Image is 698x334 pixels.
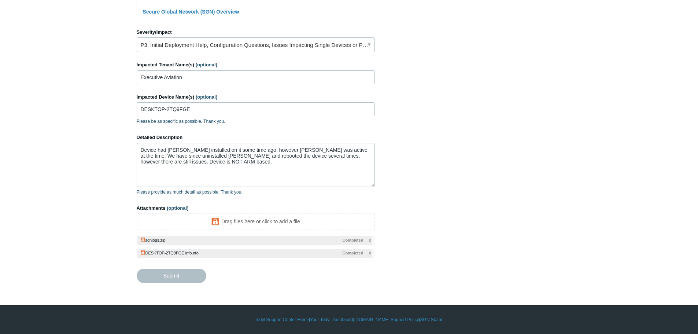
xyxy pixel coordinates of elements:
[255,316,309,323] a: Todyl Support Center Home
[420,316,443,323] a: SGN Status
[167,205,188,211] span: (optional)
[343,237,363,243] span: Completed
[137,37,375,52] a: P3: Initial Deployment Help, Configuration Questions, Issues Impacting Single Devices or Past Out...
[137,316,562,323] div: | | | |
[137,134,375,141] label: Detailed Description
[369,250,371,256] span: x
[137,61,375,69] label: Impacted Tenant Name(s)
[137,189,375,195] p: Please provide as much detail as possible. Thank you.
[369,237,371,243] span: x
[310,316,353,323] a: Your Todyl Dashboard
[354,316,389,323] a: [DOMAIN_NAME]
[343,250,363,256] span: Completed
[143,9,239,15] a: Secure Global Network (SGN) Overview
[137,93,375,101] label: Impacted Device Name(s)
[391,316,419,323] a: Support Policy
[137,29,375,36] label: Severity/Impact
[196,62,217,67] span: (optional)
[137,205,375,212] label: Attachments
[137,118,375,125] p: Please be as specific as possible. Thank you.
[196,94,217,100] span: (optional)
[137,269,206,283] input: Submit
